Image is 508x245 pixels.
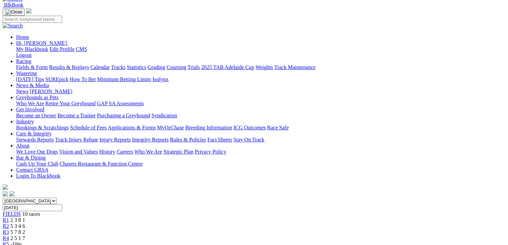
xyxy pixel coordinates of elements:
[16,52,32,58] a: Logout
[16,119,34,124] a: Industry
[16,161,505,167] div: Bar & Dining
[22,211,40,217] span: 10 races
[16,58,31,64] a: Racing
[3,8,25,16] button: Toggle navigation
[45,76,68,82] a: SUREpick
[16,46,505,58] div: Hi, [PERSON_NAME]
[3,184,8,190] img: logo-grsa-white.png
[256,64,273,70] a: Weights
[152,76,169,82] a: Isolynx
[16,137,505,143] div: Care & Integrity
[70,125,106,130] a: Schedule of Fees
[57,113,96,118] a: Become a Trainer
[30,88,72,94] a: [PERSON_NAME]
[151,113,177,118] a: Syndication
[16,113,505,119] div: Get Involved
[97,76,151,82] a: Minimum Betting Limits
[16,155,46,161] a: Bar & Dining
[16,64,505,70] div: Racing
[16,143,30,148] a: About
[9,191,15,196] img: twitter.svg
[97,113,150,118] a: Purchasing a Greyhound
[16,76,44,82] a: [DATE] Tips
[3,235,9,241] a: R4
[108,125,156,130] a: Applications & Forms
[16,82,49,88] a: News & Media
[132,137,169,142] a: Integrity Reports
[16,125,68,130] a: Bookings & Scratchings
[16,40,67,46] span: Hi, [PERSON_NAME]
[4,2,24,8] span: BlkBook
[148,64,165,70] a: Grading
[187,64,200,70] a: Trials
[16,107,44,112] a: Get Involved
[170,137,206,142] a: Rules & Policies
[134,149,162,155] a: Who We Are
[10,223,25,229] span: 5 3 4 6
[267,125,288,130] a: Race Safe
[26,8,32,13] img: logo-grsa-white.png
[16,125,505,131] div: Industry
[55,137,98,142] a: Track Injury Rebate
[16,95,58,100] a: Greyhounds as Pets
[70,76,96,82] a: How To Bet
[3,229,9,235] a: R3
[117,149,133,155] a: Careers
[16,46,48,52] a: My Blackbook
[50,46,75,52] a: Edit Profile
[16,34,29,40] a: Home
[274,64,316,70] a: Track Maintenance
[59,149,98,155] a: Vision and Values
[16,173,60,179] a: Login To Blackbook
[3,16,62,23] input: Search
[10,217,25,223] span: 2 3 8 1
[16,137,54,142] a: Stewards Reports
[3,204,62,211] input: Select date
[195,149,226,155] a: Privacy Policy
[207,137,232,142] a: Fact Sheets
[16,40,68,46] a: Hi, [PERSON_NAME]
[16,88,505,95] div: News & Media
[157,125,184,130] a: MyOzChase
[185,125,232,130] a: Breeding Information
[49,64,89,70] a: Results & Replays
[167,64,186,70] a: Coursing
[45,101,96,106] a: Retire Your Greyhound
[233,137,264,142] a: Stay On Track
[3,2,24,8] a: BlkBook
[3,191,8,196] img: facebook.svg
[164,149,193,155] a: Strategic Plan
[99,149,115,155] a: History
[97,101,144,106] a: GAP SA Assessments
[16,101,505,107] div: Greyhounds as Pets
[10,229,25,235] span: 5 7 8 2
[16,161,58,167] a: Cash Up Your Club
[16,131,52,136] a: Care & Integrity
[16,88,28,94] a: News
[16,70,37,76] a: Wagering
[16,101,44,106] a: Who We Are
[111,64,126,70] a: Tracks
[59,161,142,167] a: Chasers Restaurant & Function Centre
[201,64,254,70] a: 2025 TAB Adelaide Cup
[3,23,23,29] img: Search
[3,211,21,217] a: FIELDS
[3,223,9,229] a: R2
[16,64,48,70] a: Fields & Form
[76,46,87,52] a: CMS
[127,64,146,70] a: Statistics
[16,167,48,173] a: Contact GRSA
[90,64,110,70] a: Calendar
[16,149,505,155] div: About
[3,217,9,223] span: R1
[16,113,56,118] a: Become an Owner
[5,9,22,15] img: Close
[233,125,266,130] a: ICG Outcomes
[99,137,131,142] a: Injury Reports
[16,149,58,155] a: We Love Our Dogs
[16,76,505,82] div: Wagering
